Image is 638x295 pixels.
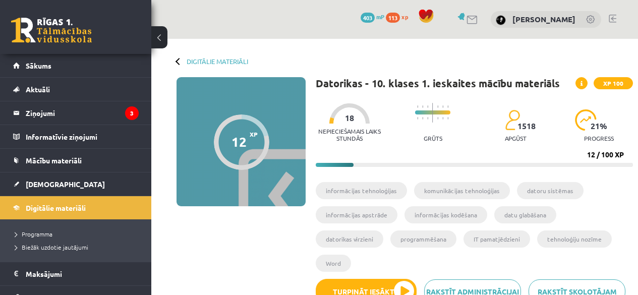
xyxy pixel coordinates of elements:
[345,113,354,123] span: 18
[26,61,51,70] span: Sākums
[442,105,443,108] img: icon-short-line-57e1e144782c952c97e751825c79c345078a6d821885a25fce030b3d8c18986b.svg
[404,206,487,223] li: informācijas kodēšana
[494,206,556,223] li: datu glabāšana
[187,57,248,65] a: Digitālie materiāli
[537,230,612,248] li: tehnoloģiju nozīme
[591,122,608,131] span: 21 %
[584,135,614,142] p: progress
[422,105,423,108] img: icon-short-line-57e1e144782c952c97e751825c79c345078a6d821885a25fce030b3d8c18986b.svg
[496,15,506,25] img: Diāna Seile
[361,13,375,23] span: 403
[15,230,52,238] span: Programma
[15,243,88,251] span: Biežāk uzdotie jautājumi
[26,125,139,148] legend: Informatīvie ziņojumi
[15,243,141,252] a: Biežāk uzdotie jautājumi
[437,117,438,120] img: icon-short-line-57e1e144782c952c97e751825c79c345078a6d821885a25fce030b3d8c18986b.svg
[13,125,139,148] a: Informatīvie ziņojumi
[26,180,105,189] span: [DEMOGRAPHIC_DATA]
[13,101,139,125] a: Ziņojumi3
[422,117,423,120] img: icon-short-line-57e1e144782c952c97e751825c79c345078a6d821885a25fce030b3d8c18986b.svg
[386,13,413,21] a: 113 xp
[442,117,443,120] img: icon-short-line-57e1e144782c952c97e751825c79c345078a6d821885a25fce030b3d8c18986b.svg
[575,109,597,131] img: icon-progress-161ccf0a02000e728c5f80fcf4c31c7af3da0e1684b2b1d7c360e028c24a22f1.svg
[432,103,433,123] img: icon-long-line-d9ea69661e0d244f92f715978eff75569469978d946b2353a9bb055b3ed8787d.svg
[427,105,428,108] img: icon-short-line-57e1e144782c952c97e751825c79c345078a6d821885a25fce030b3d8c18986b.svg
[13,196,139,219] a: Digitālie materiāli
[512,14,575,24] a: [PERSON_NAME]
[505,109,519,131] img: students-c634bb4e5e11cddfef0936a35e636f08e4e9abd3cc4e673bd6f9a4125e45ecb1.svg
[13,78,139,101] a: Aktuāli
[316,230,383,248] li: datorikas virzieni
[26,101,139,125] legend: Ziņojumi
[417,105,418,108] img: icon-short-line-57e1e144782c952c97e751825c79c345078a6d821885a25fce030b3d8c18986b.svg
[26,262,139,285] legend: Maksājumi
[424,135,442,142] p: Grūts
[386,13,400,23] span: 113
[26,203,86,212] span: Digitālie materiāli
[505,135,527,142] p: apgūst
[26,156,82,165] span: Mācību materiāli
[26,85,50,94] span: Aktuāli
[250,131,258,138] span: XP
[125,106,139,120] i: 3
[447,117,448,120] img: icon-short-line-57e1e144782c952c97e751825c79c345078a6d821885a25fce030b3d8c18986b.svg
[316,206,397,223] li: informācijas apstrāde
[463,230,530,248] li: IT pamatjēdzieni
[13,54,139,77] a: Sākums
[361,13,384,21] a: 403 mP
[13,262,139,285] a: Maksājumi
[316,255,351,272] li: Word
[13,149,139,172] a: Mācību materiāli
[11,18,92,43] a: Rīgas 1. Tālmācības vidusskola
[447,105,448,108] img: icon-short-line-57e1e144782c952c97e751825c79c345078a6d821885a25fce030b3d8c18986b.svg
[13,172,139,196] a: [DEMOGRAPHIC_DATA]
[316,77,560,89] h1: Datorikas - 10. klases 1. ieskaites mācību materiāls
[316,182,407,199] li: informācijas tehnoloģijas
[594,77,633,89] span: XP 100
[390,230,456,248] li: programmēšana
[376,13,384,21] span: mP
[517,182,584,199] li: datoru sistēmas
[231,134,247,149] div: 12
[414,182,510,199] li: komunikācijas tehnoloģijas
[417,117,418,120] img: icon-short-line-57e1e144782c952c97e751825c79c345078a6d821885a25fce030b3d8c18986b.svg
[437,105,438,108] img: icon-short-line-57e1e144782c952c97e751825c79c345078a6d821885a25fce030b3d8c18986b.svg
[517,122,536,131] span: 1518
[427,117,428,120] img: icon-short-line-57e1e144782c952c97e751825c79c345078a6d821885a25fce030b3d8c18986b.svg
[15,229,141,239] a: Programma
[316,128,384,142] p: Nepieciešamais laiks stundās
[401,13,408,21] span: xp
